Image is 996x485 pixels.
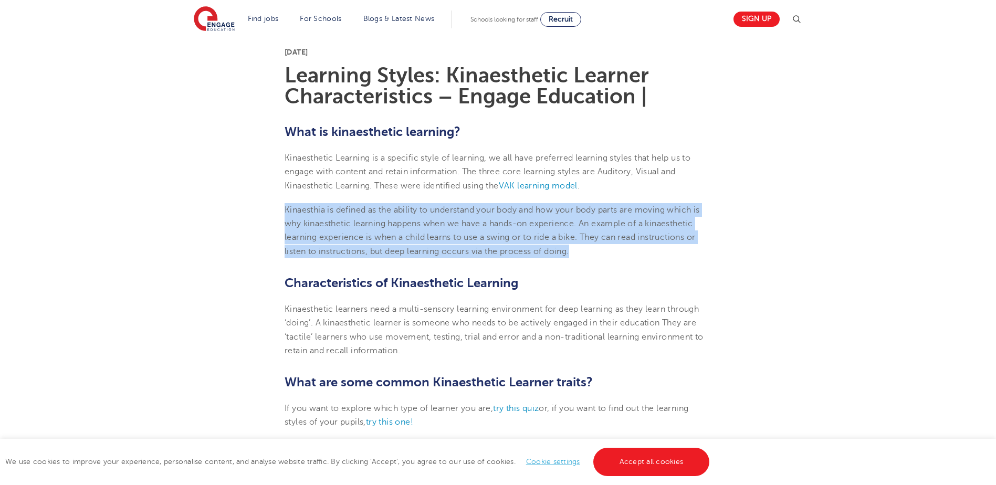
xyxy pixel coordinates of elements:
[285,205,700,228] span: Kinaesthia is defined as the ability to understand your body and how your body parts are moving w...
[733,12,780,27] a: Sign up
[470,16,538,23] span: Schools looking for staff
[285,375,593,389] span: What are some common Kinaesthetic Learner traits?
[578,181,580,191] span: .
[499,181,578,191] a: VAK learning model
[540,12,581,27] a: Recruit
[285,219,695,256] span: inaesthetic learning happens when we have a hands-on experience. An example of a kinaesthetic lea...
[248,15,279,23] a: Find jobs
[285,402,711,429] p: If you want to explore which type of learner you are, or, if you want to find out the learning st...
[493,404,539,413] a: try this quiz
[285,123,711,141] h2: What is kinaesthetic learning?
[363,15,435,23] a: Blogs & Latest News
[285,276,518,290] b: Characteristics of Kinaesthetic Learning
[285,153,690,191] span: Kinaesthetic Learning is a specific style of learning, we all have preferred learning styles that...
[549,15,573,23] span: Recruit
[526,458,580,466] a: Cookie settings
[285,65,711,107] h1: Learning Styles: Kinaesthetic Learner Characteristics – Engage Education |
[300,15,341,23] a: For Schools
[5,458,712,466] span: We use cookies to improve your experience, personalise content, and analyse website traffic. By c...
[374,181,498,191] span: These were identified using the
[194,6,235,33] img: Engage Education
[366,417,413,427] a: try this one!
[285,48,711,56] p: [DATE]
[593,448,710,476] a: Accept all cookies
[285,304,704,355] span: Kinaesthetic learners need a multi-sensory learning environment for deep learning as they learn t...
